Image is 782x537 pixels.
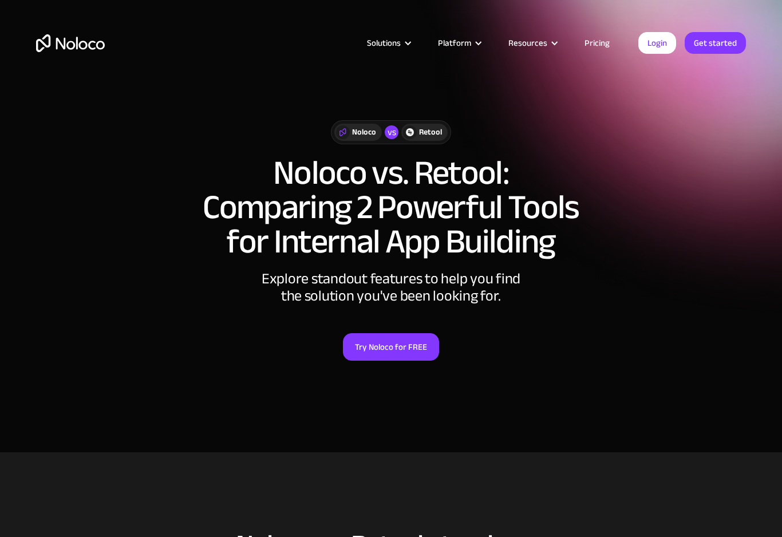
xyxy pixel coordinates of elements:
div: Solutions [367,35,401,50]
a: Login [638,32,676,54]
a: home [36,34,105,52]
div: Resources [508,35,547,50]
div: vs [385,125,398,139]
div: Resources [494,35,570,50]
a: Get started [685,32,746,54]
a: Try Noloco for FREE [343,333,439,361]
div: Retool [419,126,442,139]
div: Noloco [352,126,376,139]
div: Platform [424,35,494,50]
a: Pricing [570,35,624,50]
h1: Noloco vs. Retool: Comparing 2 Powerful Tools for Internal App Building [36,156,746,259]
div: Platform [438,35,471,50]
div: Solutions [353,35,424,50]
div: Explore standout features to help you find the solution you've been looking for. [219,270,563,305]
